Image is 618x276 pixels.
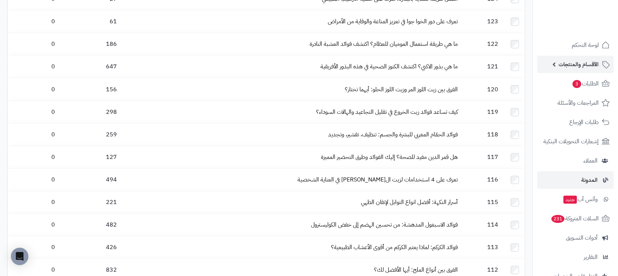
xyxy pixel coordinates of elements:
[537,133,614,150] a: إشعارات التحويلات البنكية
[537,210,614,227] a: السلات المتروكة231
[58,124,120,146] td: 259
[58,11,120,33] td: 61
[484,17,502,26] span: 123
[345,85,458,94] a: الفرق بين زيت اللوز المر وزيت اللوز الحلو: أيهما تختار؟
[581,175,598,185] span: المدونة
[572,40,599,50] span: لوحة التحكم
[8,33,58,55] td: 0
[584,252,598,262] span: التقارير
[484,220,502,229] span: 114
[298,175,458,184] a: تعرف على 4 استخدامات لزيت ال[PERSON_NAME] في العناية الشخصية
[484,130,502,139] span: 118
[8,146,58,168] td: 0
[563,194,598,204] span: وآتس آب
[572,79,599,89] span: الطلبات
[566,233,598,243] span: أدوات التسويق
[537,94,614,112] a: المراجعات والأسئلة
[484,108,502,116] span: 119
[8,191,58,213] td: 0
[484,265,502,274] span: 112
[484,62,502,71] span: 121
[537,248,614,266] a: التقارير
[328,17,458,26] a: تعرف على دور الخوا جوا في تعزيز المناعة والوقاية من الأمراض
[58,56,120,78] td: 647
[58,146,120,168] td: 127
[484,85,502,94] span: 120
[58,101,120,123] td: 298
[58,78,120,100] td: 156
[537,171,614,189] a: المدونة
[558,98,599,108] span: المراجعات والأسئلة
[537,36,614,54] a: لوحة التحكم
[537,191,614,208] a: وآتس آبجديد
[583,156,598,166] span: العملاء
[311,220,458,229] a: فوائد الاسبغول المدهشة: من تحسين الهضم إلى خفض الكوليسترول
[310,40,458,48] a: ما هي طريقة استعمال الموميان للعظام؟ اكتشف فوائد العشبة النادرة
[316,108,458,116] a: كيف تساعد فوائد زيت الخروع في تقليل التجاعيد والهالات السوداء؟
[484,40,502,48] span: 122
[537,113,614,131] a: طلبات الإرجاع
[331,243,458,252] a: فوائد الكركم: لماذا يعتبر الكركم من أقوى الأعشاب الطبيعية؟
[563,196,577,204] span: جديد
[8,11,58,33] td: 0
[8,56,58,78] td: 0
[8,78,58,100] td: 0
[58,33,120,55] td: 186
[572,80,581,88] span: 3
[559,59,599,69] span: الأقسام والمنتجات
[58,169,120,191] td: 494
[361,198,458,207] a: أسرار النكهة: أفضل انواع التوابل لإتقان الطهي
[8,214,58,236] td: 0
[537,75,614,92] a: الطلبات3
[537,152,614,169] a: العملاء
[551,215,564,223] span: 231
[543,136,599,147] span: إشعارات التحويلات البنكية
[374,265,458,274] a: الفرق بين أنواع الملح: أيها الأفضل لك؟
[484,153,502,161] span: 117
[569,117,599,127] span: طلبات الإرجاع
[58,191,120,213] td: 221
[8,169,58,191] td: 0
[321,153,458,161] a: هل قمر الدين مفيد للصحة؟ إليك الفوائد وطرق التحضير المميزة
[8,236,58,259] td: 0
[551,213,599,224] span: السلات المتروكة
[8,101,58,123] td: 0
[320,62,458,71] a: ما هي بذور الاكبي؟ اكتشف الكنوز الصحية في هذه البذور الأفريقية
[537,229,614,247] a: أدوات التسويق
[58,214,120,236] td: 482
[484,198,502,207] span: 115
[11,248,28,265] div: Open Intercom Messenger
[484,243,502,252] span: 113
[484,175,502,184] span: 116
[328,130,458,139] a: فوائد الحمّام المغربي للبشرة والجسم: تنظيف، تقشير، وتجديد
[8,124,58,146] td: 0
[58,236,120,259] td: 426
